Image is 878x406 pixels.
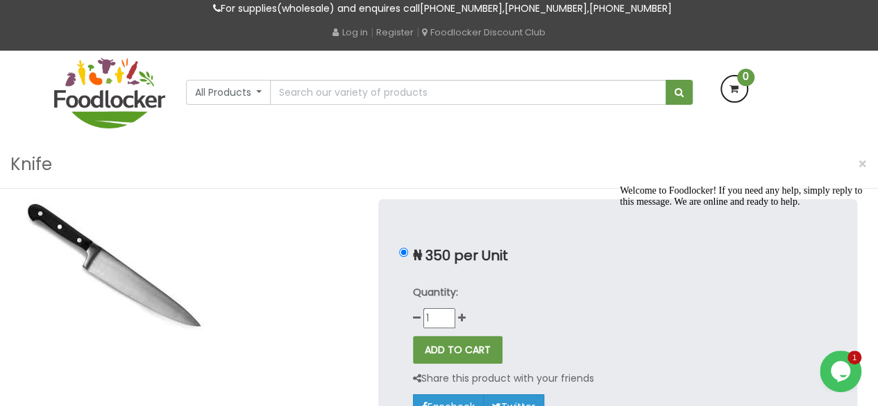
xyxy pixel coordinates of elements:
a: Register [376,26,414,39]
a: [PHONE_NUMBER] [589,1,672,15]
a: Foodlocker Discount Club [422,26,546,39]
a: Log in [332,26,368,39]
img: FoodLocker [54,58,165,128]
div: Welcome to Foodlocker! If you need any help, simply reply to this message. We are online and read... [6,6,255,28]
img: Knife [21,199,205,331]
p: For supplies(wholesale) and enquires call , , [54,1,825,17]
iframe: chat widget [614,180,864,344]
iframe: chat widget [820,350,864,392]
input: ₦ 350 per Unit [399,248,408,257]
button: ADD TO CART [413,336,503,364]
button: Close [851,150,875,178]
p: Share this product with your friends [413,371,594,387]
strong: Quantity: [413,285,458,299]
span: × [858,154,868,174]
span: | [416,25,419,39]
input: Search our variety of products [270,80,666,105]
h3: Knife [10,151,52,178]
a: [PHONE_NUMBER] [420,1,503,15]
p: ₦ 350 per Unit [413,248,822,264]
a: [PHONE_NUMBER] [505,1,587,15]
span: Welcome to Foodlocker! If you need any help, simply reply to this message. We are online and read... [6,6,248,27]
button: All Products [186,80,271,105]
span: 0 [737,69,754,86]
span: | [371,25,373,39]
